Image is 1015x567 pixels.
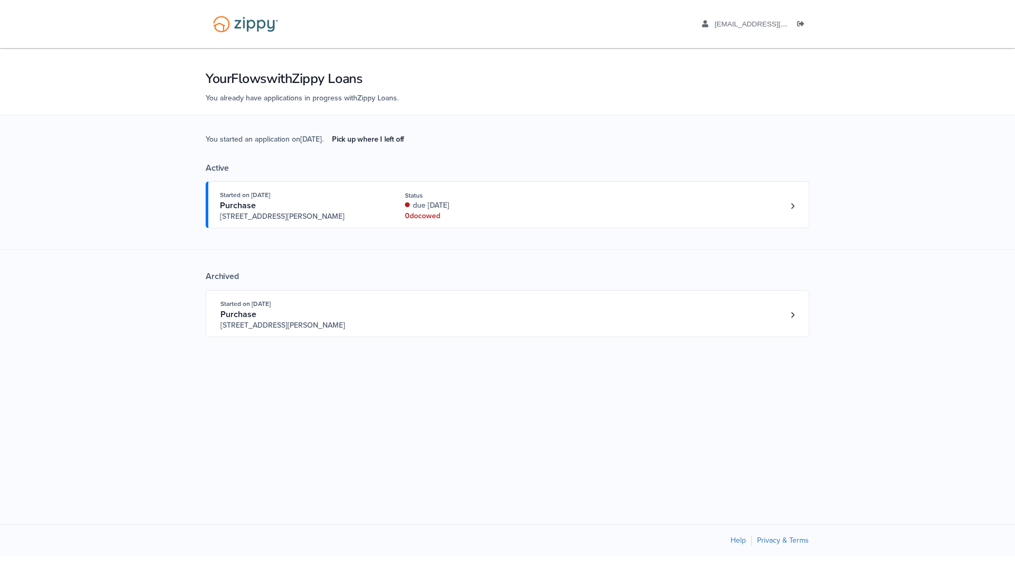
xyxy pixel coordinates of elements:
[785,307,800,323] a: Loan number 3802615
[220,211,381,222] span: [STREET_ADDRESS][PERSON_NAME]
[206,271,809,282] div: Archived
[405,200,546,211] div: due [DATE]
[405,211,546,221] div: 0 doc owed
[220,309,256,320] span: Purchase
[206,94,399,103] span: You already have applications in progress with Zippy Loans .
[715,20,836,28] span: aaboley88@icloud.com
[220,300,271,308] span: Started on [DATE]
[405,191,546,200] div: Status
[731,536,746,545] a: Help
[757,536,809,545] a: Privacy & Terms
[797,20,809,31] a: Log out
[324,131,412,148] a: Pick up where I left off
[206,134,412,163] span: You started an application on [DATE] .
[206,11,285,38] img: Logo
[785,198,800,214] a: Loan number 4228033
[220,320,382,331] span: [STREET_ADDRESS][PERSON_NAME]
[702,20,836,31] a: edit profile
[206,181,809,228] a: Open loan 4228033
[206,163,809,173] div: Active
[220,200,256,211] span: Purchase
[206,290,809,337] a: Open loan 3802615
[220,191,270,199] span: Started on [DATE]
[206,70,809,88] h1: Your Flows with Zippy Loans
